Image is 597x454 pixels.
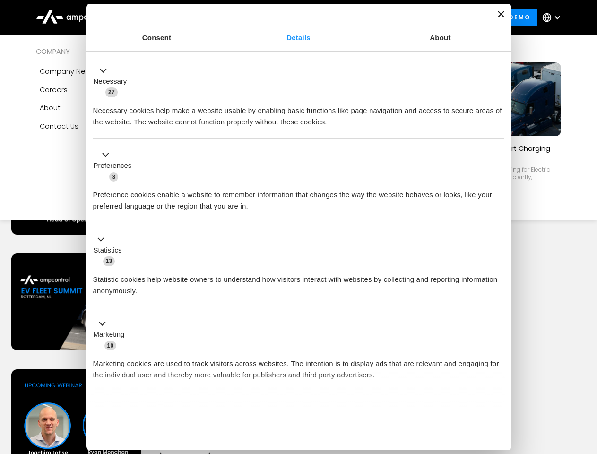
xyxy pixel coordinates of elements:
div: Contact Us [40,121,78,131]
button: Necessary (27) [93,65,133,98]
button: Marketing (10) [93,318,130,351]
div: Necessary cookies help make a website usable by enabling basic functions like page navigation and... [93,98,504,128]
div: About [40,103,61,113]
label: Marketing [94,329,125,340]
span: 13 [103,256,115,266]
span: 27 [105,87,118,97]
div: Careers [40,85,68,95]
span: 2 [156,404,165,413]
a: Contact Us [36,117,153,135]
div: Company news [40,66,95,77]
div: COMPANY [36,46,153,57]
span: 10 [104,341,117,350]
a: About [36,99,153,117]
a: Company news [36,62,153,80]
label: Necessary [94,76,127,87]
button: Close banner [498,11,504,17]
button: Preferences (3) [93,149,138,183]
button: Statistics (13) [93,234,128,267]
button: Unclassified (2) [93,402,171,414]
a: About [370,25,511,51]
div: Preference cookies enable a website to remember information that changes the way the website beha... [93,182,504,212]
label: Statistics [94,245,122,256]
a: Consent [86,25,228,51]
a: Details [228,25,370,51]
div: Marketing cookies are used to track visitors across websites. The intention is to display ads tha... [93,351,504,381]
div: Statistic cookies help website owners to understand how visitors interact with websites by collec... [93,267,504,297]
button: Okay [368,415,504,443]
a: Careers [36,81,153,99]
label: Preferences [94,160,132,171]
span: 3 [109,172,118,182]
